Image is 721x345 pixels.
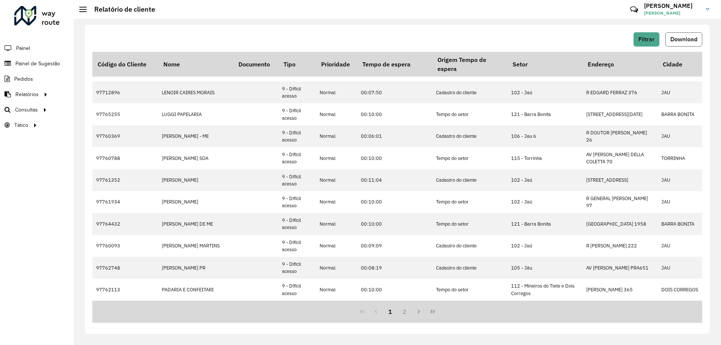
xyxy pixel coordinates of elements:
[582,52,658,77] th: Endereço
[507,191,582,213] td: 102 - Jaú
[92,279,158,300] td: 97762113
[582,279,658,300] td: [PERSON_NAME] 365
[432,125,507,147] td: Cadastro do cliente
[582,81,658,103] td: R EDGARD FERRAZ 376
[278,213,316,235] td: 9 - Difícil acesso
[507,257,582,279] td: 105 - Jáu
[507,213,582,235] td: 121 - Barra Bonita
[432,52,507,77] th: Origem Tempo de espera
[92,125,158,147] td: 97760369
[278,191,316,213] td: 9 - Difícil acesso
[92,103,158,125] td: 97765255
[87,5,155,14] h2: Relatório de cliente
[357,257,432,279] td: 00:08:19
[92,81,158,103] td: 97712896
[412,304,426,319] button: Next Page
[634,32,659,47] button: Filtrar
[383,304,397,319] button: 1
[626,2,642,18] a: Contato Rápido
[644,2,700,9] h3: [PERSON_NAME]
[432,103,507,125] td: Tempo do setor
[92,169,158,191] td: 97761352
[16,44,30,52] span: Painel
[397,304,412,319] button: 2
[278,52,316,77] th: Tipo
[14,121,28,129] span: Tático
[316,279,357,300] td: Normal
[92,235,158,257] td: 97760093
[425,304,440,319] button: Last Page
[357,169,432,191] td: 00:11:04
[316,257,357,279] td: Normal
[92,257,158,279] td: 97762748
[432,191,507,213] td: Tempo do setor
[432,279,507,300] td: Tempo do setor
[278,103,316,125] td: 9 - Difícil acesso
[158,103,233,125] td: LUGGI PAPELARIA
[357,125,432,147] td: 00:06:01
[316,235,357,257] td: Normal
[638,36,655,42] span: Filtrar
[158,81,233,103] td: LENOIR CAIRES MORAIS
[278,169,316,191] td: 9 - Difícil acesso
[316,147,357,169] td: Normal
[316,81,357,103] td: Normal
[582,147,658,169] td: AV [PERSON_NAME] DELLA COLETTA 70
[278,125,316,147] td: 9 - Difícil acesso
[15,60,60,68] span: Painel de Sugestão
[92,213,158,235] td: 97764432
[316,103,357,125] td: Normal
[15,106,38,114] span: Consultas
[316,125,357,147] td: Normal
[507,235,582,257] td: 102 - Jaú
[665,32,702,47] button: Download
[316,191,357,213] td: Normal
[158,279,233,300] td: PADARIA E CONFEITARI
[507,103,582,125] td: 121 - Barra Bonita
[432,147,507,169] td: Tempo do setor
[158,235,233,257] td: [PERSON_NAME] MARTINS
[278,279,316,300] td: 9 - Difícil acesso
[158,52,233,77] th: Nome
[357,81,432,103] td: 00:07:50
[158,147,233,169] td: [PERSON_NAME] SOA
[92,52,158,77] th: Código do Cliente
[316,169,357,191] td: Normal
[432,257,507,279] td: Cadastro do cliente
[92,191,158,213] td: 97761934
[582,257,658,279] td: AV [PERSON_NAME] PRA651
[507,52,582,77] th: Setor
[357,147,432,169] td: 00:10:00
[507,279,582,300] td: 112 - Mineiros do Tiete e Dois Corregos
[357,191,432,213] td: 00:10:00
[15,90,39,98] span: Relatórios
[357,52,432,77] th: Tempo de espera
[158,257,233,279] td: [PERSON_NAME] PR
[233,52,278,77] th: Documento
[582,235,658,257] td: R [PERSON_NAME] 222
[357,279,432,300] td: 00:10:00
[357,103,432,125] td: 00:10:00
[158,213,233,235] td: [PERSON_NAME] DE ME
[432,169,507,191] td: Cadastro do cliente
[432,235,507,257] td: Cadastro do cliente
[158,125,233,147] td: [PERSON_NAME] - ME
[644,10,700,17] span: [PERSON_NAME]
[357,213,432,235] td: 00:10:00
[158,169,233,191] td: [PERSON_NAME]
[158,191,233,213] td: [PERSON_NAME]
[507,125,582,147] td: 106 - Jau 6
[316,52,357,77] th: Prioridade
[357,235,432,257] td: 00:09:09
[507,169,582,191] td: 102 - Jaú
[582,213,658,235] td: [GEOGRAPHIC_DATA] 1958
[316,213,357,235] td: Normal
[92,147,158,169] td: 97760788
[582,191,658,213] td: R GENERAL [PERSON_NAME] 97
[14,75,33,83] span: Pedidos
[507,81,582,103] td: 102 - Jaú
[432,213,507,235] td: Tempo do setor
[432,81,507,103] td: Cadastro do cliente
[582,103,658,125] td: [STREET_ADDRESS][DATE]
[670,36,697,42] span: Download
